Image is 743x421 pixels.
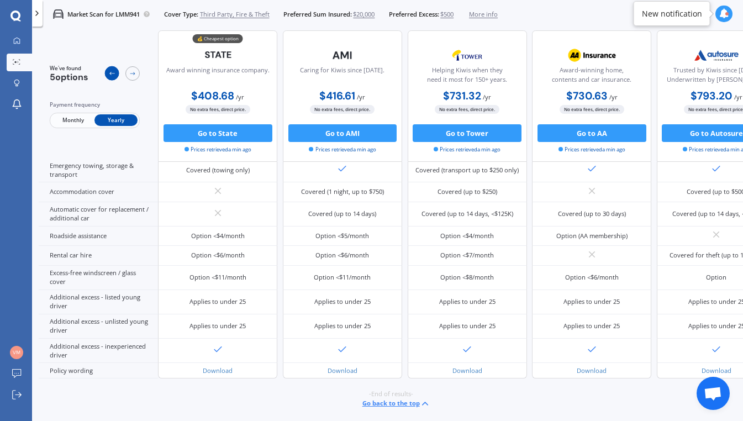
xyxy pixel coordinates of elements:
[67,10,140,19] p: Market Scan for LMM941
[421,209,513,218] div: Covered (up to 14 days, <$125K)
[301,187,384,196] div: Covered (1 night, up to $750)
[566,89,608,103] b: $730.63
[189,273,246,282] div: Option <$11/month
[193,35,243,44] div: 💰 Cheapest option
[39,314,158,339] div: Additional excess - unlisted young driver
[439,322,496,330] div: Applies to under 25
[300,66,384,88] div: Caring for Kiwis since [DATE].
[236,93,244,101] span: / yr
[438,44,497,66] img: Tower.webp
[538,124,646,142] button: Go to AA
[440,231,494,240] div: Option <$4/month
[562,44,621,66] img: AA.webp
[186,106,250,114] span: No extra fees, direct price.
[328,366,357,375] a: Download
[315,231,369,240] div: Option <$5/month
[556,231,628,240] div: Option (AA membership)
[203,366,233,375] a: Download
[309,146,376,154] span: Prices retrieved a min ago
[415,166,519,175] div: Covered (transport up to $250 only)
[469,10,498,19] span: More info
[189,44,247,65] img: State-text-1.webp
[50,71,88,83] span: 5 options
[560,106,624,114] span: No extra fees, direct price.
[413,124,521,142] button: Go to Tower
[697,377,730,410] a: Open chat
[10,346,23,359] img: 1aa0d28f40852a128a39504f781472de
[283,10,352,19] span: Preferred Sum Insured:
[434,146,500,154] span: Prices retrieved a min ago
[734,93,742,101] span: / yr
[357,93,365,101] span: / yr
[191,89,234,103] b: $408.68
[558,209,626,218] div: Covered (up to 30 days)
[558,146,625,154] span: Prices retrieved a min ago
[39,182,158,202] div: Accommodation cover
[691,89,733,103] b: $793.20
[166,66,270,88] div: Award winning insurance company.
[565,273,619,282] div: Option <$6/month
[314,322,371,330] div: Applies to under 25
[39,363,158,378] div: Policy wording
[191,231,245,240] div: Option <$4/month
[53,9,64,19] img: car.f15378c7a67c060ca3f3.svg
[706,273,726,282] div: Option
[353,10,375,19] span: $20,000
[362,398,430,409] button: Go back to the top
[315,251,369,260] div: Option <$6/month
[189,297,246,306] div: Applies to under 25
[540,66,644,88] div: Award-winning home, contents and car insurance.
[609,93,618,101] span: / yr
[313,44,372,66] img: AMI-text-1.webp
[191,251,245,260] div: Option <$6/month
[440,10,454,19] span: $500
[288,124,397,142] button: Go to AMI
[186,166,250,175] div: Covered (towing only)
[438,187,497,196] div: Covered (up to $250)
[483,93,491,101] span: / yr
[94,115,138,127] span: Yearly
[563,322,620,330] div: Applies to under 25
[39,158,158,182] div: Emergency towing, storage & transport
[51,115,94,127] span: Monthly
[50,101,140,109] div: Payment frequency
[452,366,482,375] a: Download
[563,297,620,306] div: Applies to under 25
[308,209,376,218] div: Covered (up to 14 days)
[314,297,371,306] div: Applies to under 25
[369,390,413,398] span: -End of results-
[702,366,731,375] a: Download
[439,297,496,306] div: Applies to under 25
[164,10,198,19] span: Cover Type:
[39,290,158,314] div: Additional excess - listed young driver
[310,106,375,114] span: No extra fees, direct price.
[50,65,88,72] span: We've found
[642,8,702,19] div: New notification
[185,146,251,154] span: Prices retrieved a min ago
[200,10,270,19] span: Third Party, Fire & Theft
[440,251,494,260] div: Option <$7/month
[389,10,439,19] span: Preferred Excess:
[39,266,158,290] div: Excess-free windscreen / glass cover
[319,89,355,103] b: $416.61
[189,322,246,330] div: Applies to under 25
[443,89,481,103] b: $731.32
[440,273,494,282] div: Option <$8/month
[577,366,607,375] a: Download
[314,273,371,282] div: Option <$11/month
[435,106,499,114] span: No extra fees, direct price.
[39,202,158,227] div: Automatic cover for replacement / additional car
[164,124,272,142] button: Go to State
[415,66,519,88] div: Helping Kiwis when they need it most for 150+ years.
[39,339,158,363] div: Additional excess - inexperienced driver
[39,246,158,265] div: Rental car hire
[39,227,158,246] div: Roadside assistance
